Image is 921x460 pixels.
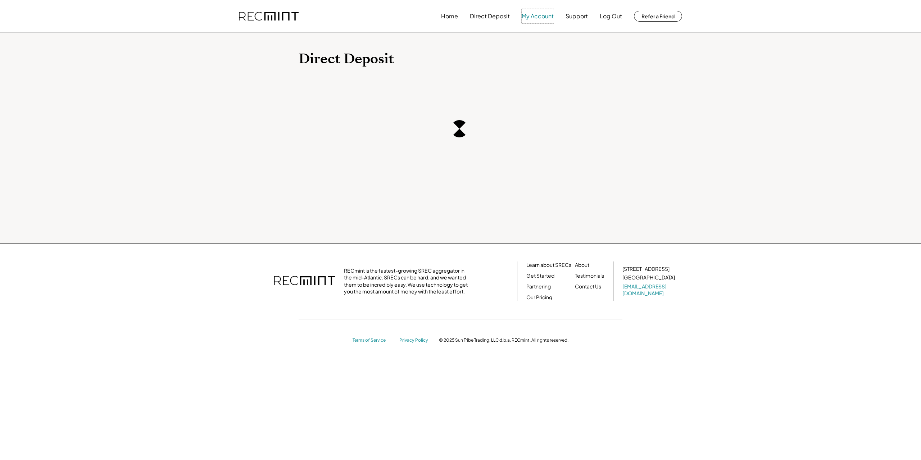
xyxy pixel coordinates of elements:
div: [STREET_ADDRESS] [622,265,670,273]
a: Our Pricing [526,294,552,301]
a: Terms of Service [353,337,392,343]
button: Direct Deposit [470,9,510,23]
div: © 2025 Sun Tribe Trading, LLC d.b.a. RECmint. All rights reserved. [439,337,568,343]
a: About [575,261,589,269]
button: Log Out [600,9,622,23]
a: Privacy Policy [399,337,432,343]
button: My Account [522,9,554,23]
a: Learn about SRECs [526,261,571,269]
a: Contact Us [575,283,601,290]
a: [EMAIL_ADDRESS][DOMAIN_NAME] [622,283,676,297]
button: Refer a Friend [634,11,682,22]
a: Get Started [526,272,554,279]
a: Partnering [526,283,551,290]
img: recmint-logotype%403x.png [274,269,335,294]
h1: Direct Deposit [299,51,622,68]
img: recmint-logotype%403x.png [239,12,299,21]
div: RECmint is the fastest-growing SREC aggregator in the mid-Atlantic. SRECs can be hard, and we wan... [344,267,472,295]
div: [GEOGRAPHIC_DATA] [622,274,675,281]
a: Testimonials [575,272,604,279]
button: Support [566,9,588,23]
button: Home [441,9,458,23]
